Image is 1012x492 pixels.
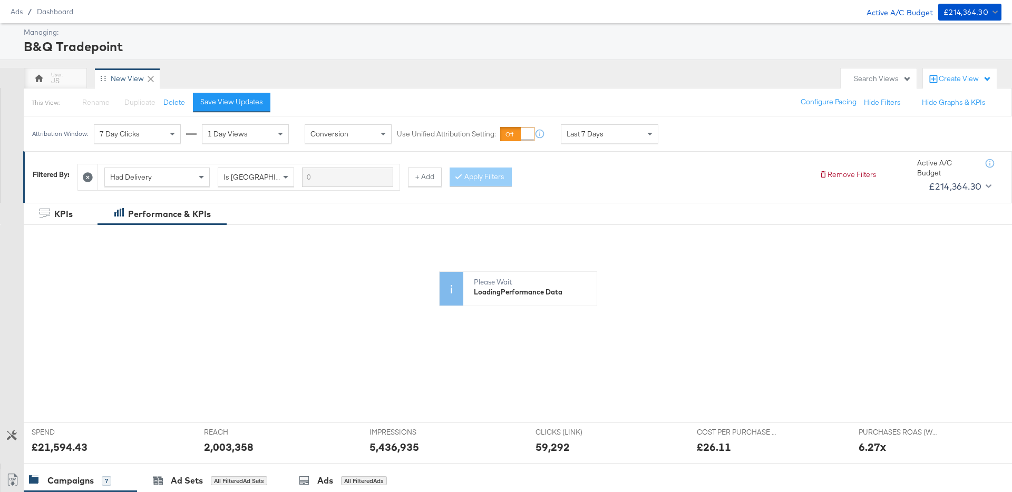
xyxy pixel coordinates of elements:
div: £26.11 [697,439,731,455]
button: Hide Graphs & KPIs [922,97,986,107]
a: Dashboard [37,7,73,16]
button: £214,364.30 [925,178,994,195]
button: Configure Pacing [793,93,864,112]
span: 7 Day Clicks [100,129,140,139]
input: Enter a search term [302,168,393,187]
span: Conversion [310,129,348,139]
div: 5,436,935 [369,439,419,455]
div: 6.27x [859,439,886,455]
div: Drag to reorder tab [100,75,106,81]
div: Create View [939,74,991,84]
span: / [23,7,37,16]
span: Rename [82,97,110,107]
button: Hide Filters [864,97,901,107]
div: All Filtered Ads [341,476,387,486]
div: Save View Updates [200,97,263,107]
div: Managing: [24,27,999,37]
div: This View: [32,99,60,107]
button: £214,364.30 [938,4,1001,21]
span: Is [GEOGRAPHIC_DATA] [223,172,304,182]
div: Attribution Window: [32,130,89,137]
span: REACH [204,427,283,437]
div: Campaigns [47,475,94,487]
button: Remove Filters [819,170,877,180]
span: SPEND [32,427,111,437]
button: Delete [163,97,185,107]
div: Search Views [854,74,911,84]
div: Active A/C Budget [855,4,933,19]
span: PURCHASES ROAS (WEBSITE EVENTS) [859,427,938,437]
div: Ad Sets [171,475,203,487]
span: Duplicate [124,97,155,107]
div: 2,003,358 [204,439,254,455]
div: 59,292 [536,439,570,455]
span: Had Delivery [110,172,152,182]
span: COST PER PURCHASE (WEBSITE EVENTS) [697,427,776,437]
div: £21,594.43 [32,439,87,455]
span: CLICKS (LINK) [536,427,615,437]
div: New View [111,74,144,84]
button: + Add [408,168,442,186]
span: Ads [11,7,23,16]
span: IMPRESSIONS [369,427,449,437]
div: KPIs [54,208,73,220]
div: Active A/C Budget [917,158,975,178]
span: 1 Day Views [208,129,248,139]
span: Last 7 Days [567,129,604,139]
div: 7 [102,476,111,486]
div: B&Q Tradepoint [24,37,999,55]
div: Ads [317,475,333,487]
div: £214,364.30 [929,179,981,194]
button: Save View Updates [193,93,270,112]
div: Performance & KPIs [128,208,211,220]
div: JS [51,76,60,86]
label: Use Unified Attribution Setting: [397,129,496,139]
div: All Filtered Ad Sets [211,476,267,486]
div: £214,364.30 [943,6,988,19]
div: Filtered By: [33,170,70,180]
